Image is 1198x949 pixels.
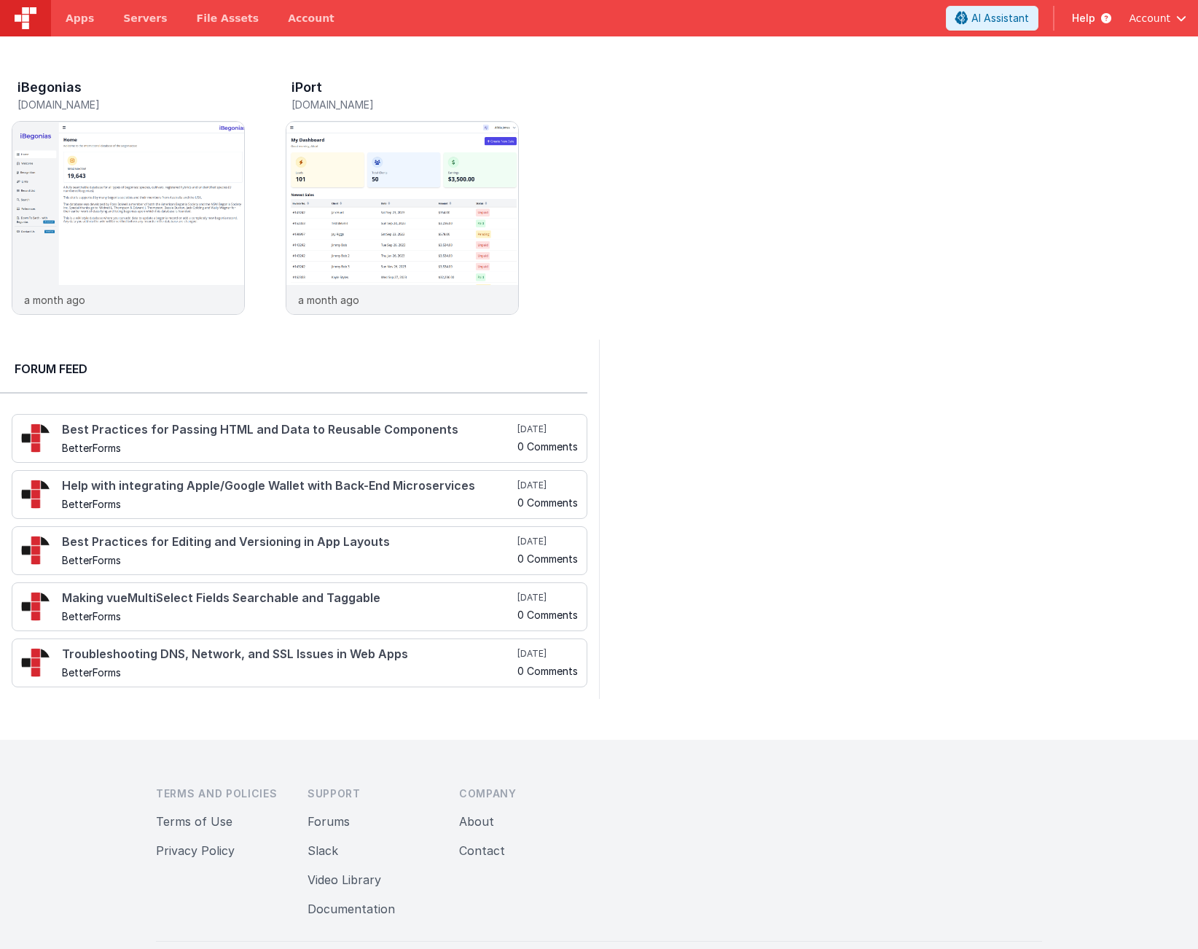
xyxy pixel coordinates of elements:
[12,638,587,687] a: Troubleshooting DNS, Network, and SSL Issues in Web Apps BetterForms [DATE] 0 Comments
[517,553,578,564] h5: 0 Comments
[62,536,514,549] h4: Best Practices for Editing and Versioning in App Layouts
[12,414,587,463] a: Best Practices for Passing HTML and Data to Reusable Components BetterForms [DATE] 0 Comments
[62,667,514,678] h5: BetterForms
[21,480,50,509] img: 295_2.png
[21,592,50,621] img: 295_2.png
[62,611,514,622] h5: BetterForms
[156,786,284,801] h3: Terms and Policies
[308,842,338,859] button: Slack
[308,843,338,858] a: Slack
[517,648,578,660] h5: [DATE]
[62,648,514,661] h4: Troubleshooting DNS, Network, and SSL Issues in Web Apps
[62,592,514,605] h4: Making vueMultiSelect Fields Searchable and Taggable
[62,442,514,453] h5: BetterForms
[17,80,82,95] h3: iBegonias
[517,592,578,604] h5: [DATE]
[21,536,50,565] img: 295_2.png
[946,6,1038,31] button: AI Assistant
[459,814,494,829] a: About
[15,360,573,378] h2: Forum Feed
[308,786,436,801] h3: Support
[62,423,514,437] h4: Best Practices for Passing HTML and Data to Reusable Components
[62,480,514,493] h4: Help with integrating Apple/Google Wallet with Back-End Microservices
[517,423,578,435] h5: [DATE]
[66,11,94,26] span: Apps
[459,813,494,830] button: About
[517,536,578,547] h5: [DATE]
[12,470,587,519] a: Help with integrating Apple/Google Wallet with Back-End Microservices BetterForms [DATE] 0 Comments
[197,11,259,26] span: File Assets
[517,441,578,452] h5: 0 Comments
[971,11,1029,26] span: AI Assistant
[123,11,167,26] span: Servers
[1072,11,1095,26] span: Help
[517,609,578,620] h5: 0 Comments
[21,648,50,677] img: 295_2.png
[62,499,514,509] h5: BetterForms
[291,99,519,110] h5: [DOMAIN_NAME]
[459,786,587,801] h3: Company
[517,497,578,508] h5: 0 Comments
[21,423,50,453] img: 295_2.png
[62,555,514,566] h5: BetterForms
[298,292,359,308] p: a month ago
[517,665,578,676] h5: 0 Comments
[156,814,232,829] a: Terms of Use
[12,582,587,631] a: Making vueMultiSelect Fields Searchable and Taggable BetterForms [DATE] 0 Comments
[459,842,505,859] button: Contact
[1129,11,1170,26] span: Account
[17,99,245,110] h5: [DOMAIN_NAME]
[308,900,395,918] button: Documentation
[156,843,235,858] a: Privacy Policy
[291,80,322,95] h3: iPort
[308,871,381,889] button: Video Library
[308,813,350,830] button: Forums
[517,480,578,491] h5: [DATE]
[12,526,587,575] a: Best Practices for Editing and Versioning in App Layouts BetterForms [DATE] 0 Comments
[1129,11,1186,26] button: Account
